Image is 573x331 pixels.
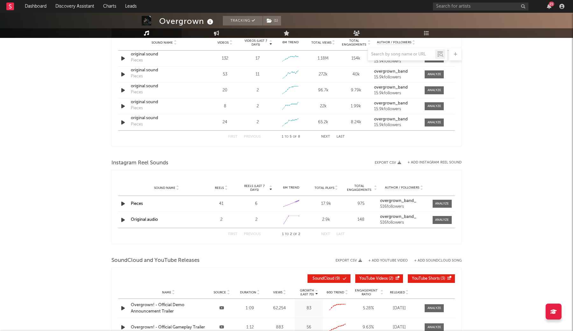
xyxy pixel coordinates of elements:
p: (Last 7d) [300,292,314,296]
button: Export CSV [375,161,401,165]
div: 15.9k followers [374,91,418,96]
a: original sound [131,67,197,74]
span: Total Views [311,41,331,45]
span: YouTube Shorts [412,277,440,281]
div: 272k [308,71,338,78]
div: 5.28 % [353,305,383,312]
div: Pieces [131,89,143,96]
div: 2 [240,217,272,223]
a: overgrown_band [374,117,418,122]
div: Overgrown! - Official Gameplay Trailer [131,324,206,331]
button: First [228,135,237,139]
button: YouTube Shorts(3) [408,274,455,283]
a: Pieces [131,202,143,206]
span: Author / Followers [385,186,419,190]
div: 41 [205,201,237,207]
span: Reels [215,186,224,190]
div: Pieces [131,105,143,112]
button: (1) [263,16,281,25]
div: 9.63 % [353,324,383,331]
div: 21 [549,2,554,6]
div: 15.9k followers [374,123,418,127]
strong: overgrown_band [374,85,408,90]
span: Instagram Reel Sounds [111,159,168,167]
div: original sound [131,115,197,121]
div: 1:09 [237,305,263,312]
a: overgrown_band [374,69,418,74]
button: Last [336,135,345,139]
span: Videos (last 7 days) [243,39,269,47]
div: 15.9k followers [374,75,418,80]
div: [DATE] [386,324,412,331]
div: 2.9k [310,217,342,223]
span: of [293,233,297,236]
div: 40k [341,71,371,78]
div: [DATE] [386,305,412,312]
div: 2 [257,119,259,126]
a: overgrown_band_ [380,215,428,219]
div: Overgrown [159,16,215,26]
button: Previous [244,233,261,236]
div: 2 [205,217,237,223]
span: Author / Followers [377,40,411,45]
span: ( 3 ) [412,277,445,281]
div: Pieces [131,121,143,128]
span: YouTube Videos [359,277,388,281]
input: Search for artists [433,3,528,11]
div: 2 [257,103,259,110]
div: Pieces [131,73,143,80]
button: 21 [547,4,551,9]
div: 975 [345,201,377,207]
div: 65.2k [308,119,338,126]
div: 15.9k followers [374,107,418,112]
div: 22k [308,103,338,110]
span: Released [390,291,405,294]
span: SoundCloud [313,277,334,281]
div: 9.79k [341,87,371,94]
div: 516 followers [380,205,428,209]
a: overgrown_band [374,85,418,90]
span: Name [162,291,171,294]
button: Export CSV [336,259,362,263]
a: Overgrown! - Official Demo Announcement Trailer [131,302,206,314]
strong: overgrown_band [374,101,408,105]
div: 8 [210,103,240,110]
span: Videos [217,41,229,45]
div: 15.9k followers [374,59,418,64]
span: Source [214,291,226,294]
a: original sound [131,99,197,105]
div: 83 [296,305,322,312]
button: SoundCloud(9) [308,274,350,283]
button: Next [321,135,330,139]
div: 62,254 [266,305,294,312]
button: YouTube Videos(2) [355,274,403,283]
button: Last [336,233,345,236]
div: original sound [131,83,197,90]
div: 1:12 [237,324,263,331]
span: 60D Trend [327,291,344,294]
div: 1 2 2 [273,231,308,238]
div: 6M Trend [276,40,305,45]
a: overgrown_band [374,101,418,106]
span: Sound Name [152,41,173,45]
span: ( 2 ) [359,277,393,281]
div: Pieces [131,57,143,64]
span: Reels (last 7 days) [240,184,268,192]
span: Total Engagements [345,184,373,192]
span: to [285,135,288,138]
div: 6M Trend [275,185,307,190]
div: 148 [345,217,377,223]
a: Original audio [131,218,158,222]
strong: overgrown_band [374,117,408,121]
span: Views [273,291,282,294]
div: 53 [210,71,240,78]
span: Total Plays [315,186,334,190]
button: Next [321,233,330,236]
div: 1.99k [341,103,371,110]
strong: overgrown_band [374,69,408,74]
strong: overgrown_band_ [380,199,416,203]
div: 2 [257,87,259,94]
